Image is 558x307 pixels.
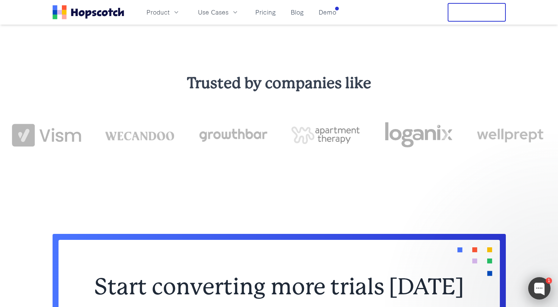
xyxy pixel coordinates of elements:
[193,6,243,18] button: Use Cases
[291,126,360,144] img: png-apartment-therapy-house-studio-apartment-home
[252,6,279,18] a: Pricing
[12,73,546,93] h2: Trusted by companies like
[105,130,174,140] img: wecandoo-logo
[198,129,267,142] img: growthbar-logo
[82,276,476,298] h2: Start converting more trials [DATE]
[53,5,124,19] a: Home
[384,117,453,153] img: loganix-logo
[146,7,170,17] span: Product
[546,278,552,284] div: 1
[448,3,506,22] button: Free Trial
[12,124,81,147] img: vism logo
[142,6,185,18] button: Product
[288,6,307,18] a: Blog
[316,6,339,18] a: Demo
[477,125,546,145] img: wellprept logo
[198,7,228,17] span: Use Cases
